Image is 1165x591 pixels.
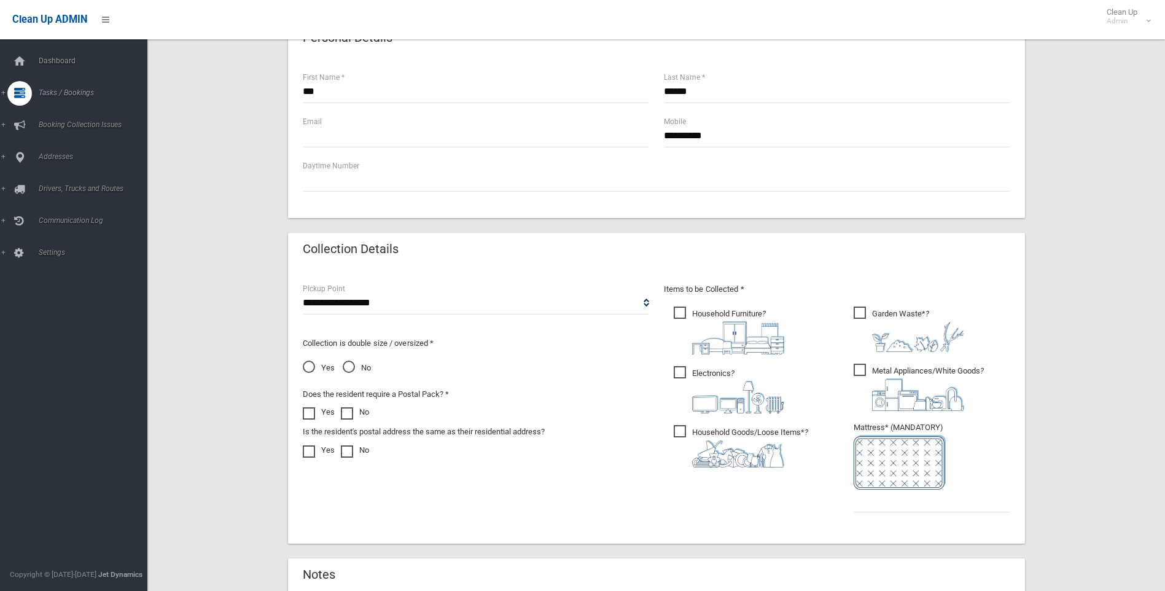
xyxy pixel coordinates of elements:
[35,88,157,97] span: Tasks / Bookings
[343,361,371,375] span: No
[35,216,157,225] span: Communication Log
[692,428,808,468] i: ?
[854,307,964,352] span: Garden Waste*
[692,309,784,354] i: ?
[692,369,784,413] i: ?
[674,307,784,354] span: Household Furniture
[692,381,784,413] img: 394712a680b73dbc3d2a6a3a7ffe5a07.png
[872,378,964,411] img: 36c1b0289cb1767239cdd3de9e694f19.png
[1107,17,1137,26] small: Admin
[692,440,784,468] img: b13cc3517677393f34c0a387616ef184.png
[872,366,984,411] i: ?
[35,184,157,193] span: Drivers, Trucks and Routes
[674,366,784,413] span: Electronics
[288,237,413,261] header: Collection Details
[854,435,946,490] img: e7408bece873d2c1783593a074e5cb2f.png
[303,443,335,458] label: Yes
[692,321,784,354] img: aa9efdbe659d29b613fca23ba79d85cb.png
[35,152,157,161] span: Addresses
[35,57,157,65] span: Dashboard
[1101,7,1150,26] span: Clean Up
[303,425,545,439] label: Is the resident's postal address the same as their residential address?
[288,563,350,587] header: Notes
[854,364,984,411] span: Metal Appliances/White Goods
[35,120,157,129] span: Booking Collection Issues
[872,321,964,352] img: 4fd8a5c772b2c999c83690221e5242e0.png
[674,425,808,468] span: Household Goods/Loose Items*
[10,570,96,579] span: Copyright © [DATE]-[DATE]
[98,570,142,579] strong: Jet Dynamics
[341,405,369,420] label: No
[303,336,649,351] p: Collection is double size / oversized *
[35,248,157,257] span: Settings
[872,309,964,352] i: ?
[854,423,1010,490] span: Mattress* (MANDATORY)
[341,443,369,458] label: No
[303,361,335,375] span: Yes
[303,387,449,402] label: Does the resident require a Postal Pack? *
[303,405,335,420] label: Yes
[664,282,1010,297] p: Items to be Collected *
[12,14,87,25] span: Clean Up ADMIN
